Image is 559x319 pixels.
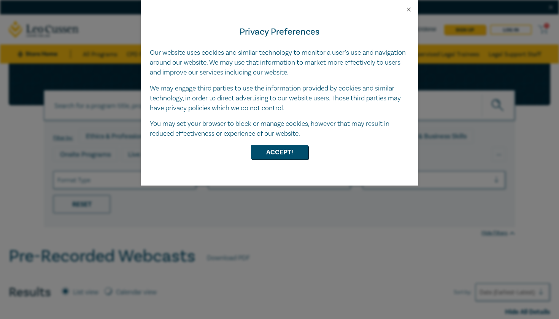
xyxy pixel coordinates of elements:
p: We may engage third parties to use the information provided by cookies and similar technology, in... [150,84,409,113]
button: Accept! [251,145,308,159]
h4: Privacy Preferences [150,25,409,39]
p: You may set your browser to block or manage cookies, however that may result in reduced effective... [150,119,409,139]
button: Close [405,6,412,13]
p: Our website uses cookies and similar technology to monitor a user’s use and navigation around our... [150,48,409,78]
